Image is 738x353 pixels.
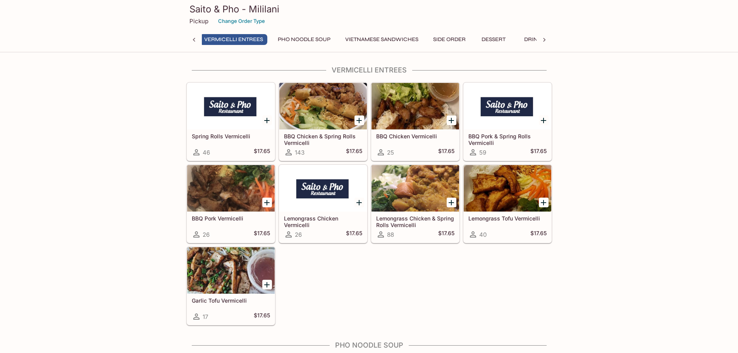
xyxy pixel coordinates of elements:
[187,165,275,243] a: BBQ Pork Vermicelli26$17.65
[438,148,454,157] h5: $17.65
[262,198,272,207] button: Add BBQ Pork Vermicelli
[186,66,552,74] h4: Vermicelli Entrees
[187,83,275,129] div: Spring Rolls Vermicelli
[376,133,454,139] h5: BBQ Chicken Vermicelli
[284,133,362,146] h5: BBQ Chicken & Spring Rolls Vermicelli
[186,341,552,350] h4: Pho Noodle Soup
[215,15,268,27] button: Change Order Type
[192,133,270,139] h5: Spring Rolls Vermicelli
[371,83,459,161] a: BBQ Chicken Vermicelli25$17.65
[200,34,267,45] button: Vermicelli Entrees
[476,34,511,45] button: Dessert
[203,313,208,320] span: 17
[468,215,547,222] h5: Lemongrass Tofu Vermicelli
[284,215,362,228] h5: Lemongrass Chicken Vermicelli
[429,34,470,45] button: Side Order
[262,280,272,289] button: Add Garlic Tofu Vermicelli
[387,231,394,238] span: 88
[464,165,551,212] div: Lemongrass Tofu Vermicelli
[203,231,210,238] span: 26
[187,83,275,161] a: Spring Rolls Vermicelli46$17.65
[254,148,270,157] h5: $17.65
[254,230,270,239] h5: $17.65
[530,230,547,239] h5: $17.65
[279,165,367,243] a: Lemongrass Chicken Vermicelli26$17.65
[372,83,459,129] div: BBQ Chicken Vermicelli
[463,83,552,161] a: BBQ Pork & Spring Rolls Vermicelli59$17.65
[517,34,552,45] button: Drinks
[279,165,367,212] div: Lemongrass Chicken Vermicelli
[295,231,302,238] span: 26
[254,312,270,321] h5: $17.65
[189,17,208,25] p: Pickup
[479,149,486,156] span: 59
[295,149,304,156] span: 143
[203,149,210,156] span: 46
[479,231,487,238] span: 40
[530,148,547,157] h5: $17.65
[346,148,362,157] h5: $17.65
[372,165,459,212] div: Lemongrass Chicken & Spring Rolls Vermicelli
[187,165,275,212] div: BBQ Pork Vermicelli
[354,115,364,125] button: Add BBQ Chicken & Spring Rolls Vermicelli
[447,115,456,125] button: Add BBQ Chicken Vermicelli
[468,133,547,146] h5: BBQ Pork & Spring Rolls Vermicelli
[371,165,459,243] a: Lemongrass Chicken & Spring Rolls Vermicelli88$17.65
[279,83,367,129] div: BBQ Chicken & Spring Rolls Vermicelli
[447,198,456,207] button: Add Lemongrass Chicken & Spring Rolls Vermicelli
[354,198,364,207] button: Add Lemongrass Chicken Vermicelli
[274,34,335,45] button: Pho Noodle Soup
[187,247,275,325] a: Garlic Tofu Vermicelli17$17.65
[463,165,552,243] a: Lemongrass Tofu Vermicelli40$17.65
[192,215,270,222] h5: BBQ Pork Vermicelli
[189,3,549,15] h3: Saito & Pho - Mililani
[438,230,454,239] h5: $17.65
[376,215,454,228] h5: Lemongrass Chicken & Spring Rolls Vermicelli
[187,247,275,294] div: Garlic Tofu Vermicelli
[387,149,394,156] span: 25
[539,115,549,125] button: Add BBQ Pork & Spring Rolls Vermicelli
[346,230,362,239] h5: $17.65
[464,83,551,129] div: BBQ Pork & Spring Rolls Vermicelli
[279,83,367,161] a: BBQ Chicken & Spring Rolls Vermicelli143$17.65
[192,297,270,304] h5: Garlic Tofu Vermicelli
[262,115,272,125] button: Add Spring Rolls Vermicelli
[539,198,549,207] button: Add Lemongrass Tofu Vermicelli
[341,34,423,45] button: Vietnamese Sandwiches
